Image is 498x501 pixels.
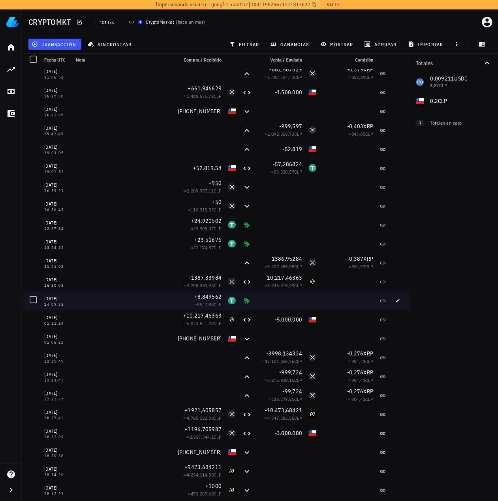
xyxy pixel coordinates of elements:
[44,105,70,113] div: [DATE]
[214,93,222,99] span: CLP
[44,389,70,397] div: [DATE]
[44,314,70,322] div: [DATE]
[365,131,373,137] span: CLP
[282,388,302,395] span: -99,724
[265,377,302,383] span: ≈
[44,151,70,155] div: 19:03:05
[44,333,70,340] div: [DATE]
[44,465,70,473] div: [DATE]
[44,238,70,246] div: [DATE]
[214,415,222,421] span: CLP
[44,370,70,378] div: [DATE]
[228,278,236,286] div: XRP-icon
[197,301,214,307] span: 8947,83
[308,126,316,134] div: XRP-icon
[267,377,294,383] span: 3.275.938,15
[269,66,302,73] span: -661,567629
[228,486,236,494] div: XLM-icon
[228,335,236,342] div: CLP-icon
[44,454,70,458] div: 18:30:38
[191,217,222,224] span: +24,920502
[363,255,373,262] span: XRP
[272,41,309,47] span: ganancias
[308,372,316,380] div: XRP-icon
[319,50,376,69] div: Comisión
[184,320,222,326] span: ≈
[363,369,373,376] span: XRP
[44,484,70,492] div: [DATE]
[347,66,364,73] span: -0,379
[176,18,205,26] span: ( )
[266,350,302,357] span: -3998,134334
[365,74,373,80] span: CLP
[308,391,316,399] div: XRP-icon
[228,429,236,437] div: XRP-icon
[194,301,222,307] span: ≈
[265,358,294,364] span: 13.101.256,76
[347,388,364,395] span: -0,276
[44,208,70,212] div: 16:36:49
[184,57,222,63] span: Compra / Recibido
[205,482,222,490] span: +1000
[255,50,305,69] div: Venta / Enviado
[365,358,373,364] span: CLP
[363,123,373,130] span: XRP
[44,397,70,401] div: 22:21:35
[184,472,222,478] span: ≈
[267,39,314,50] button: ganancias
[294,169,302,175] span: CLP
[89,41,132,47] span: sincronizar
[178,108,222,115] span: [PHONE_NUMBER]
[228,316,236,323] div: XLM-icon
[265,264,302,269] span: ≈
[348,377,373,383] span: ≈
[209,179,222,187] span: +950
[279,369,302,376] span: -999,724
[265,282,302,288] span: ≈
[294,396,302,402] span: CLP
[44,57,66,63] span: Fecha UTC
[228,202,236,210] div: XRP-icon
[44,132,70,136] div: 19:42:47
[188,207,222,213] span: ≈
[308,429,316,437] div: CLP-icon
[44,416,70,420] div: 18:37:41
[146,18,174,26] div: CryptoMarket
[6,16,19,28] img: LedgiFi
[265,407,302,414] span: -10.473,68421
[308,69,316,77] div: XRP-icon
[189,434,213,440] span: 2.967.544,1
[294,415,302,421] span: CLP
[351,377,365,383] span: 904,41
[363,66,373,73] span: XRP
[269,396,302,402] span: ≈
[190,226,222,232] span: ≈
[271,396,294,402] span: 326.779,85
[174,50,225,69] div: Compra / Recibido
[44,427,70,435] div: [DATE]
[410,54,498,73] button: Totales
[228,467,236,475] div: XLM-icon
[228,221,236,229] div: USDT-icon
[186,434,222,440] span: ≈
[270,57,302,63] span: Venta / Enviado
[275,89,303,96] span: -1.500.000
[44,75,70,79] div: 21:56:51
[193,226,214,232] span: 23.908,07
[214,472,222,478] span: CLP
[348,264,373,269] span: ≈
[228,88,236,96] div: XRP-icon
[187,415,214,421] span: 4.765.122,08
[308,278,316,286] div: XLM-icon
[231,41,259,47] span: filtrar
[294,282,302,288] span: CLP
[226,39,264,50] button: filtrar
[188,85,222,92] span: +661,946629
[44,276,70,284] div: [DATE]
[419,120,421,126] span: 3
[262,358,302,364] span: ≈
[178,449,222,456] span: [PHONE_NUMBER]
[214,434,222,440] span: CLP
[348,131,373,137] span: ≈
[184,415,222,421] span: ≈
